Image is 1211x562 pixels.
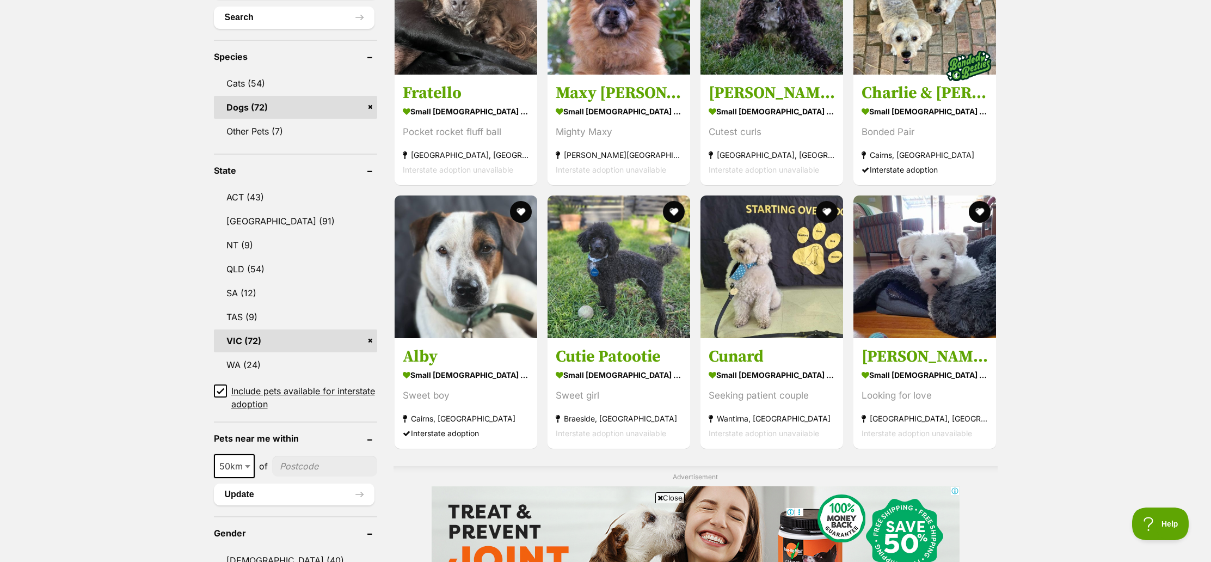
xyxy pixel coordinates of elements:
[969,201,991,223] button: favourite
[548,75,690,185] a: Maxy [PERSON_NAME] small [DEMOGRAPHIC_DATA] Dog Mighty Maxy [PERSON_NAME][GEOGRAPHIC_DATA] Inters...
[548,338,690,449] a: Cutie Patootie small [DEMOGRAPHIC_DATA] Dog Sweet girl Braeside, [GEOGRAPHIC_DATA] Interstate ado...
[214,52,377,62] header: Species
[556,429,666,438] span: Interstate adoption unavailable
[214,234,377,256] a: NT (9)
[403,367,529,383] strong: small [DEMOGRAPHIC_DATA] Dog
[862,83,988,103] h3: Charlie & [PERSON_NAME]
[214,384,377,411] a: Include pets available for interstate adoption
[556,388,682,403] div: Sweet girl
[403,125,529,139] div: Pocket rocket fluff ball
[214,282,377,304] a: SA (12)
[395,75,537,185] a: Fratello small [DEMOGRAPHIC_DATA] Dog Pocket rocket fluff ball [GEOGRAPHIC_DATA], [GEOGRAPHIC_DAT...
[408,508,804,557] iframe: Advertisement
[709,346,835,367] h3: Cunard
[862,162,988,177] div: Interstate adoption
[942,39,997,93] img: bonded besties
[214,7,374,28] button: Search
[556,148,682,162] strong: [PERSON_NAME][GEOGRAPHIC_DATA]
[862,103,988,119] strong: small [DEMOGRAPHIC_DATA] Dog
[700,75,843,185] a: [PERSON_NAME] small [DEMOGRAPHIC_DATA] Dog Cutest curls [GEOGRAPHIC_DATA], [GEOGRAPHIC_DATA] Inte...
[214,186,377,209] a: ACT (43)
[709,429,819,438] span: Interstate adoption unavailable
[214,96,377,119] a: Dogs (72)
[556,367,682,383] strong: small [DEMOGRAPHIC_DATA] Dog
[700,338,843,449] a: Cunard small [DEMOGRAPHIC_DATA] Dog Seeking patient couple Wantirna, [GEOGRAPHIC_DATA] Interstate...
[214,329,377,352] a: VIC (72)
[403,346,529,367] h3: Alby
[709,165,819,174] span: Interstate adoption unavailable
[214,120,377,143] a: Other Pets (7)
[214,433,377,443] header: Pets near me within
[709,103,835,119] strong: small [DEMOGRAPHIC_DATA] Dog
[816,201,838,223] button: favourite
[556,411,682,426] strong: Braeside, [GEOGRAPHIC_DATA]
[709,125,835,139] div: Cutest curls
[709,148,835,162] strong: [GEOGRAPHIC_DATA], [GEOGRAPHIC_DATA]
[853,75,996,185] a: Charlie & [PERSON_NAME] small [DEMOGRAPHIC_DATA] Dog Bonded Pair Cairns, [GEOGRAPHIC_DATA] Inters...
[395,338,537,449] a: Alby small [DEMOGRAPHIC_DATA] Dog Sweet boy Cairns, [GEOGRAPHIC_DATA] Interstate adoption
[655,492,685,503] span: Close
[215,459,254,474] span: 50km
[853,338,996,449] a: [PERSON_NAME] small [DEMOGRAPHIC_DATA] Dog Looking for love [GEOGRAPHIC_DATA], [GEOGRAPHIC_DATA] ...
[700,196,843,338] img: Cunard - Poodle (Toy) x Maltese Dog
[556,83,682,103] h3: Maxy [PERSON_NAME]
[214,210,377,233] a: [GEOGRAPHIC_DATA] (91)
[862,346,988,367] h3: [PERSON_NAME]
[556,125,682,139] div: Mighty Maxy
[403,426,529,441] div: Interstate adoption
[214,258,377,280] a: QLD (54)
[862,125,988,139] div: Bonded Pair
[556,346,682,367] h3: Cutie Patootie
[862,367,988,383] strong: small [DEMOGRAPHIC_DATA] Dog
[403,411,529,426] strong: Cairns, [GEOGRAPHIC_DATA]
[231,384,377,411] span: Include pets available for interstate adoption
[862,388,988,403] div: Looking for love
[556,103,682,119] strong: small [DEMOGRAPHIC_DATA] Dog
[663,201,685,223] button: favourite
[709,83,835,103] h3: [PERSON_NAME]
[556,165,666,174] span: Interstate adoption unavailable
[214,72,377,95] a: Cats (54)
[709,367,835,383] strong: small [DEMOGRAPHIC_DATA] Dog
[214,454,255,478] span: 50km
[862,411,988,426] strong: [GEOGRAPHIC_DATA], [GEOGRAPHIC_DATA]
[1132,508,1189,540] iframe: Help Scout Beacon - Open
[403,388,529,403] div: Sweet boy
[272,456,377,477] input: postcode
[214,528,377,538] header: Gender
[853,196,996,338] img: Kevin - Maltese Dog
[510,201,532,223] button: favourite
[214,484,374,505] button: Update
[403,103,529,119] strong: small [DEMOGRAPHIC_DATA] Dog
[709,411,835,426] strong: Wantirna, [GEOGRAPHIC_DATA]
[709,388,835,403] div: Seeking patient couple
[403,83,529,103] h3: Fratello
[862,429,972,438] span: Interstate adoption unavailable
[548,196,690,338] img: Cutie Patootie - Poodle (Toy) Dog
[403,148,529,162] strong: [GEOGRAPHIC_DATA], [GEOGRAPHIC_DATA]
[395,196,537,338] img: Alby - Jack Russell Terrier Dog
[862,148,988,162] strong: Cairns, [GEOGRAPHIC_DATA]
[214,353,377,376] a: WA (24)
[403,165,513,174] span: Interstate adoption unavailable
[214,306,377,328] a: TAS (9)
[214,166,377,175] header: State
[259,460,268,473] span: of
